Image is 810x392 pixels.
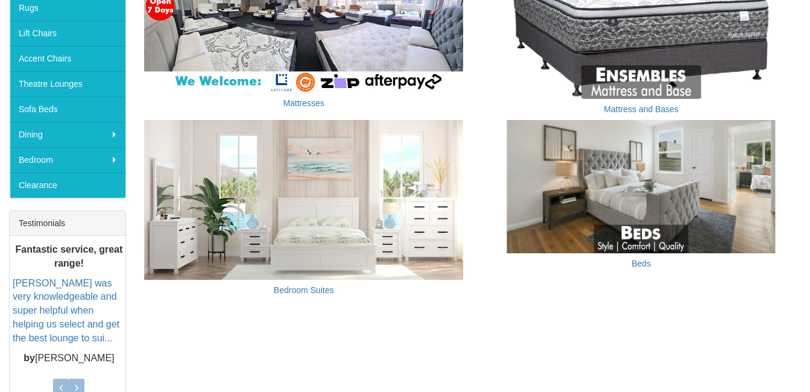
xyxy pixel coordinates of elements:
a: Beds [631,259,651,268]
img: Beds [481,120,801,253]
img: Bedroom Suites [144,120,464,280]
a: Mattress and Bases [604,104,679,114]
a: [PERSON_NAME] was very knowledgeable and super helpful when helping us select and get the best lo... [13,277,119,343]
p: [PERSON_NAME] [13,351,125,365]
a: Mattresses [283,98,324,108]
a: Clearance [10,172,125,198]
div: Testimonials [10,211,125,236]
b: Fantastic service, great range! [15,244,122,268]
b: by [24,352,35,362]
a: Bedroom Suites [274,285,334,295]
a: Sofa Beds [10,96,125,122]
a: Dining [10,122,125,147]
a: Bedroom [10,147,125,172]
a: Theatre Lounges [10,71,125,96]
a: Lift Chairs [10,21,125,46]
a: Accent Chairs [10,46,125,71]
